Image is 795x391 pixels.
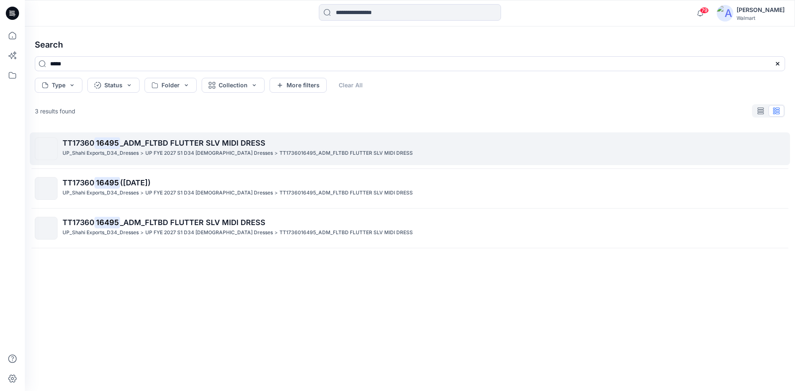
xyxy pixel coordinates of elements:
[63,139,94,147] span: TT17360
[279,228,413,237] p: TT1736016495_ADM_FLTBD FLUTTER SLV MIDI DRESS
[35,78,82,93] button: Type
[140,228,144,237] p: >
[145,189,273,197] p: UP FYE 2027 S1 D34 Ladies Dresses
[30,212,790,245] a: TT1736016495_ADM_FLTBD FLUTTER SLV MIDI DRESSUP_Shahi Exports_D34_Dresses>UP FYE 2027 S1 D34 [DEM...
[63,228,139,237] p: UP_Shahi Exports_D34_Dresses
[700,7,709,14] span: 79
[87,78,140,93] button: Status
[120,139,265,147] span: _ADM_FLTBD FLUTTER SLV MIDI DRESS
[737,5,785,15] div: [PERSON_NAME]
[120,178,151,187] span: ([DATE])
[275,149,278,158] p: >
[140,149,144,158] p: >
[94,216,120,228] mark: 16495
[717,5,733,22] img: avatar
[145,228,273,237] p: UP FYE 2027 S1 D34 Ladies Dresses
[145,149,273,158] p: UP FYE 2027 S1 D34 Ladies Dresses
[63,149,139,158] p: UP_Shahi Exports_D34_Dresses
[30,172,790,205] a: TT1736016495([DATE])UP_Shahi Exports_D34_Dresses>UP FYE 2027 S1 D34 [DEMOGRAPHIC_DATA] Dresses>TT...
[275,228,278,237] p: >
[35,107,75,115] p: 3 results found
[737,15,785,21] div: Walmart
[94,177,120,188] mark: 16495
[275,189,278,197] p: >
[279,189,413,197] p: TT1736016495_ADM_FLTBD FLUTTER SLV MIDI DRESS
[63,218,94,227] span: TT17360
[270,78,327,93] button: More filters
[140,189,144,197] p: >
[120,218,265,227] span: _ADM_FLTBD FLUTTER SLV MIDI DRESS
[202,78,265,93] button: Collection
[145,78,197,93] button: Folder
[28,33,792,56] h4: Search
[30,132,790,165] a: TT1736016495_ADM_FLTBD FLUTTER SLV MIDI DRESSUP_Shahi Exports_D34_Dresses>UP FYE 2027 S1 D34 [DEM...
[63,178,94,187] span: TT17360
[94,137,120,149] mark: 16495
[279,149,413,158] p: TT1736016495_ADM_FLTBD FLUTTER SLV MIDI DRESS
[63,189,139,197] p: UP_Shahi Exports_D34_Dresses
